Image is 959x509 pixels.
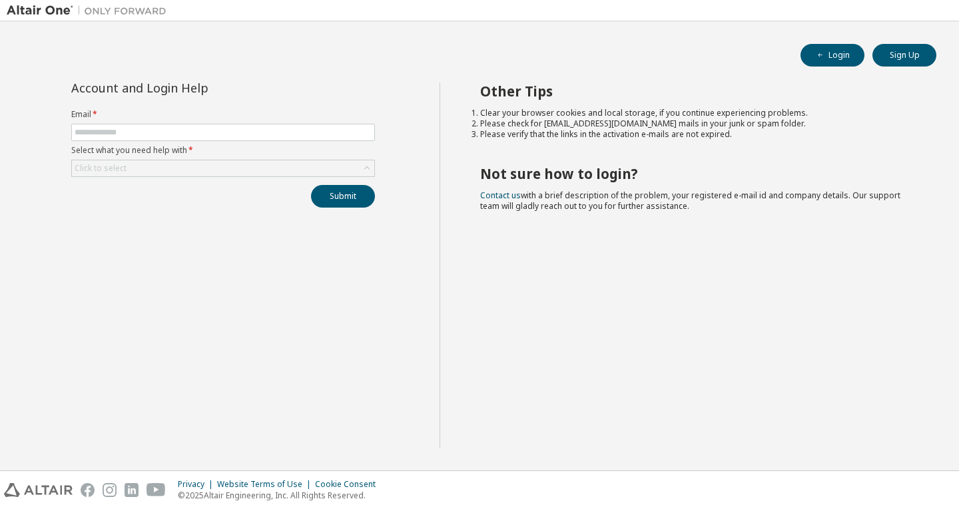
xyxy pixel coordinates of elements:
label: Select what you need help with [71,145,375,156]
img: linkedin.svg [125,483,139,497]
div: Click to select [75,163,127,174]
h2: Other Tips [480,83,913,100]
p: © 2025 Altair Engineering, Inc. All Rights Reserved. [178,490,384,501]
div: Privacy [178,479,217,490]
div: Account and Login Help [71,83,314,93]
li: Clear your browser cookies and local storage, if you continue experiencing problems. [480,108,913,118]
li: Please verify that the links in the activation e-mails are not expired. [480,129,913,140]
h2: Not sure how to login? [480,165,913,182]
label: Email [71,109,375,120]
img: instagram.svg [103,483,117,497]
button: Sign Up [872,44,936,67]
button: Login [800,44,864,67]
img: altair_logo.svg [4,483,73,497]
img: youtube.svg [147,483,166,497]
span: with a brief description of the problem, your registered e-mail id and company details. Our suppo... [480,190,900,212]
a: Contact us [480,190,521,201]
div: Website Terms of Use [217,479,315,490]
div: Cookie Consent [315,479,384,490]
img: Altair One [7,4,173,17]
li: Please check for [EMAIL_ADDRESS][DOMAIN_NAME] mails in your junk or spam folder. [480,118,913,129]
img: facebook.svg [81,483,95,497]
button: Submit [311,185,375,208]
div: Click to select [72,160,374,176]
